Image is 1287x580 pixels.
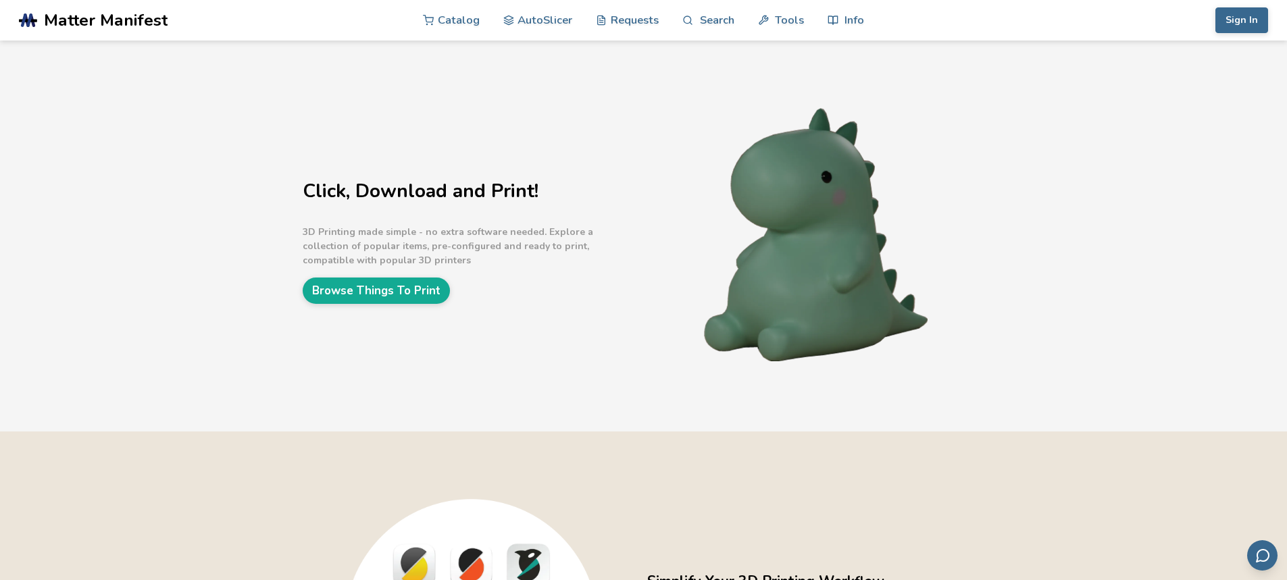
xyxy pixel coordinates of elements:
button: Sign In [1215,7,1268,33]
a: Browse Things To Print [303,278,450,304]
button: Send feedback via email [1247,540,1278,571]
span: Matter Manifest [44,11,168,30]
h1: Click, Download and Print! [303,181,640,202]
p: 3D Printing made simple - no extra software needed. Explore a collection of popular items, pre-co... [303,225,640,267]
